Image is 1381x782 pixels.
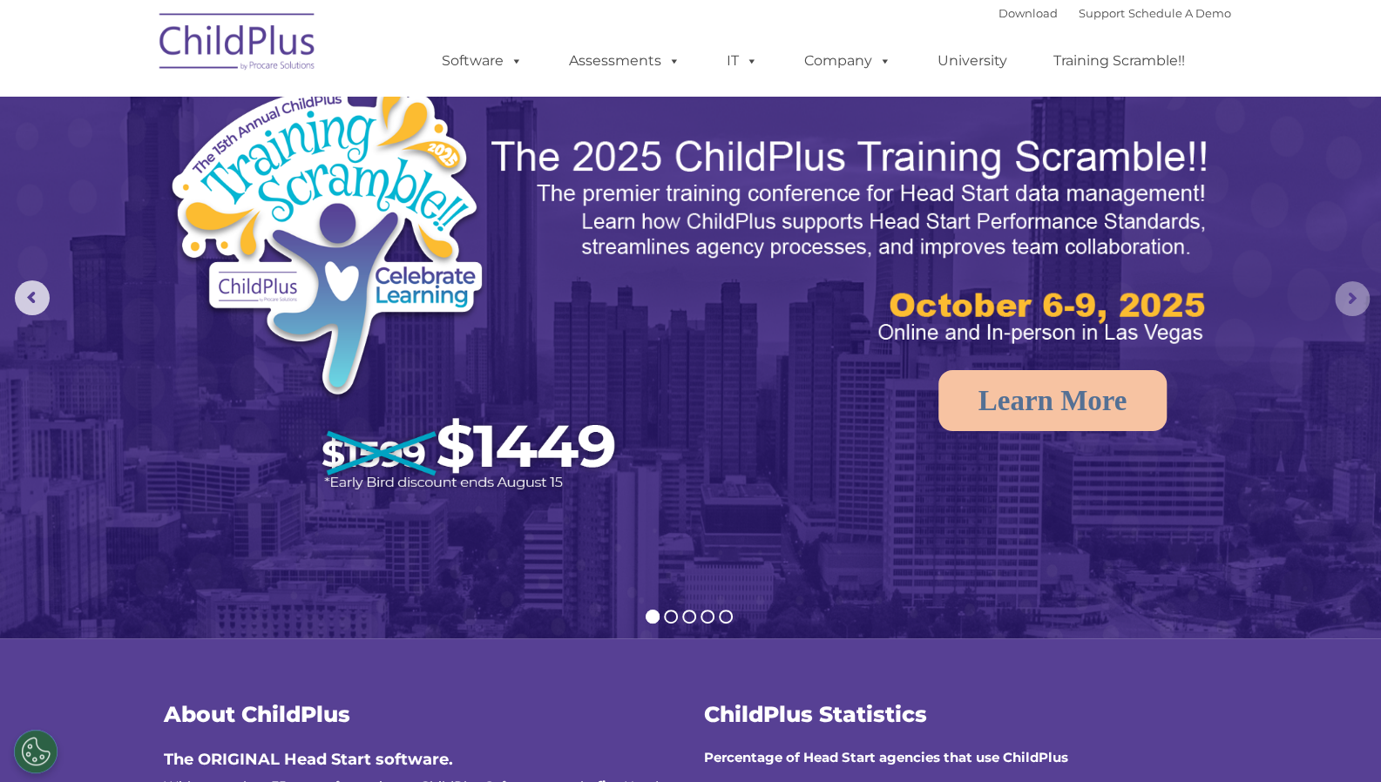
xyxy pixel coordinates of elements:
span: The ORIGINAL Head Start software. [164,750,453,769]
span: ChildPlus Statistics [704,701,927,727]
a: Training Scramble!! [1036,44,1202,78]
a: University [920,44,1025,78]
a: Company [787,44,909,78]
a: Schedule A Demo [1128,6,1231,20]
strong: Percentage of Head Start agencies that use ChildPlus [704,749,1068,765]
a: Support [1079,6,1125,20]
span: About ChildPlus [164,701,350,727]
a: Learn More [938,370,1168,431]
button: Cookies Settings [14,730,58,773]
img: ChildPlus by Procare Solutions [151,1,325,88]
a: Assessments [552,44,698,78]
font: | [999,6,1231,20]
a: IT [709,44,775,78]
a: Software [424,44,540,78]
a: Download [999,6,1058,20]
